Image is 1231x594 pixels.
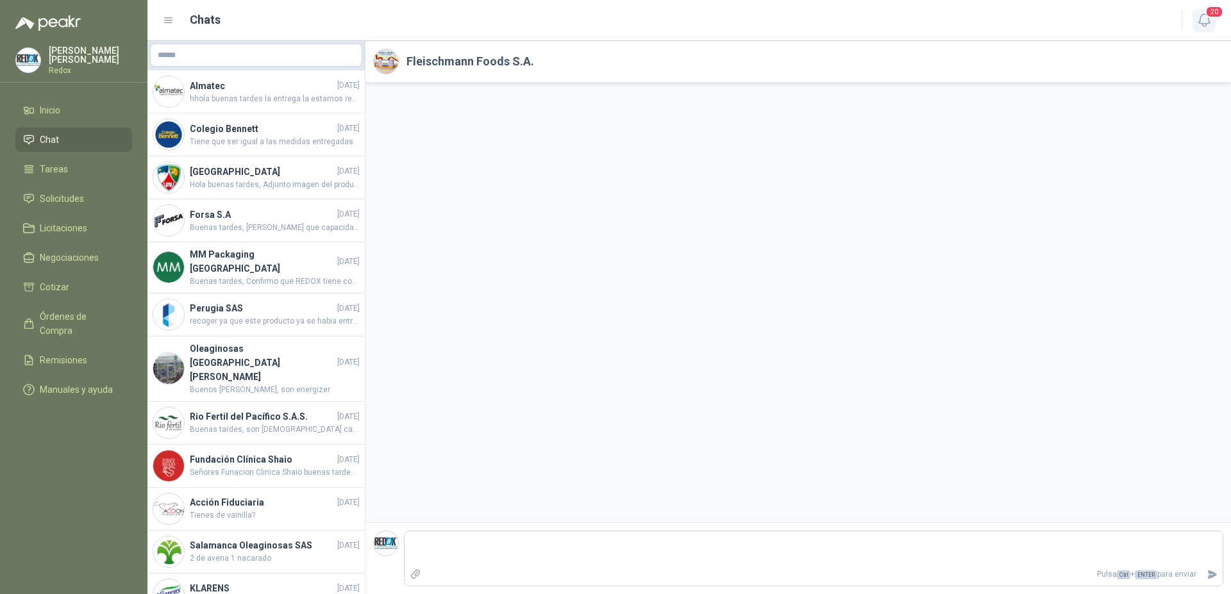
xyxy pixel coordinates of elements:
[190,179,360,191] span: Hola buenas tardes, Adjunto imagen del producto cotizado
[15,15,81,31] img: Logo peakr
[153,299,184,330] img: Company Logo
[337,256,360,268] span: [DATE]
[147,488,365,531] a: Company LogoAcción Fiduciaria[DATE]Tienes de vainilla?
[1117,570,1130,579] span: Ctrl
[40,280,69,294] span: Cotizar
[190,79,335,93] h4: Almatec
[190,495,335,509] h4: Acción Fiduciaria
[374,49,398,74] img: Company Logo
[190,11,221,29] h1: Chats
[153,493,184,524] img: Company Logo
[40,309,120,338] span: Órdenes de Compra
[190,552,360,565] span: 2 de avena 1 nacarado
[147,70,365,113] a: Company LogoAlmatec[DATE]hhola buenas tardes la entrega la estamos realizando el dia viernes 26 d...
[15,128,132,152] a: Chat
[147,199,365,242] a: Company LogoForsa S.A[DATE]Buenas tardes, [PERSON_NAME] que capacidad de hojas tiene esta cosedor...
[15,245,132,270] a: Negociaciones
[147,402,365,445] a: Company LogoRio Fertil del Pacífico S.A.S.[DATE]Buenas tardes, son [DEMOGRAPHIC_DATA] cajas
[153,353,184,384] img: Company Logo
[337,411,360,423] span: [DATE]
[49,46,132,64] p: [PERSON_NAME] [PERSON_NAME]
[15,98,132,122] a: Inicio
[337,79,360,92] span: [DATE]
[153,119,184,150] img: Company Logo
[190,466,360,479] span: Señores Funacion Clinica Shaio buenas tardes, Quiero informarles que estoy muy atenta a esta adju...
[1135,570,1157,579] span: ENTER
[337,356,360,368] span: [DATE]
[153,408,184,438] img: Company Logo
[190,409,335,424] h4: Rio Fertil del Pacífico S.A.S.
[190,165,335,179] h4: [GEOGRAPHIC_DATA]
[40,103,60,117] span: Inicio
[405,563,426,586] label: Adjuntar archivos
[190,222,360,234] span: Buenas tardes, [PERSON_NAME] que capacidad de hojas tiene esta cosedora muchas gracias
[16,48,40,72] img: Company Logo
[15,157,132,181] a: Tareas
[426,563,1202,586] p: Pulsa + para enviar
[147,445,365,488] a: Company LogoFundación Clínica Shaio[DATE]Señores Funacion Clinica Shaio buenas tardes, Quiero inf...
[147,293,365,336] a: Company LogoPerugia SAS[DATE]recoger ya que este producto ya se habia entregado y facturado.
[190,276,360,288] span: Buenas tardes, Confirmo que REDOX tiene como monto minimo de despacho a partir de $150.000 en ade...
[147,531,365,573] a: Company LogoSalamanca Oleaginosas SAS[DATE]2 de avena 1 nacarado
[190,452,335,466] h4: Fundación Clínica Shaio
[1193,9,1216,32] button: 20
[337,540,360,552] span: [DATE]
[190,315,360,327] span: recoger ya que este producto ya se habia entregado y facturado.
[40,383,113,397] span: Manuales y ayuda
[406,53,534,70] h2: Fleischmann Foods S.A.
[147,113,365,156] a: Company LogoColegio Bennett[DATE]Tiene que ser igual a las medidas entregadas.
[40,251,99,265] span: Negociaciones
[1202,563,1223,586] button: Enviar
[40,133,59,147] span: Chat
[40,221,87,235] span: Licitaciones
[153,76,184,107] img: Company Logo
[1205,6,1223,18] span: 20
[147,242,365,293] a: Company LogoMM Packaging [GEOGRAPHIC_DATA][DATE]Buenas tardes, Confirmo que REDOX tiene como mont...
[153,162,184,193] img: Company Logo
[40,353,87,367] span: Remisiones
[49,67,132,74] p: Redox
[40,162,68,176] span: Tareas
[190,424,360,436] span: Buenas tardes, son [DEMOGRAPHIC_DATA] cajas
[147,336,365,402] a: Company LogoOleaginosas [GEOGRAPHIC_DATA][PERSON_NAME][DATE]Buenos [PERSON_NAME], son energizer
[15,304,132,343] a: Órdenes de Compra
[15,186,132,211] a: Solicitudes
[153,205,184,236] img: Company Logo
[337,497,360,509] span: [DATE]
[337,208,360,220] span: [DATE]
[15,377,132,402] a: Manuales y ayuda
[374,531,398,556] img: Company Logo
[337,454,360,466] span: [DATE]
[153,252,184,283] img: Company Logo
[190,136,360,148] span: Tiene que ser igual a las medidas entregadas.
[190,509,360,522] span: Tienes de vainilla?
[147,156,365,199] a: Company Logo[GEOGRAPHIC_DATA][DATE]Hola buenas tardes, Adjunto imagen del producto cotizado
[337,165,360,177] span: [DATE]
[15,348,132,372] a: Remisiones
[337,302,360,315] span: [DATE]
[190,122,335,136] h4: Colegio Bennett
[40,192,84,206] span: Solicitudes
[190,301,335,315] h4: Perugia SAS
[337,122,360,135] span: [DATE]
[190,93,360,105] span: hhola buenas tardes la entrega la estamos realizando el dia viernes 26 de septiembre
[190,247,335,276] h4: MM Packaging [GEOGRAPHIC_DATA]
[153,450,184,481] img: Company Logo
[190,384,360,396] span: Buenos [PERSON_NAME], son energizer
[15,216,132,240] a: Licitaciones
[190,342,335,384] h4: Oleaginosas [GEOGRAPHIC_DATA][PERSON_NAME]
[190,538,335,552] h4: Salamanca Oleaginosas SAS
[153,536,184,567] img: Company Logo
[190,208,335,222] h4: Forsa S.A
[15,275,132,299] a: Cotizar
